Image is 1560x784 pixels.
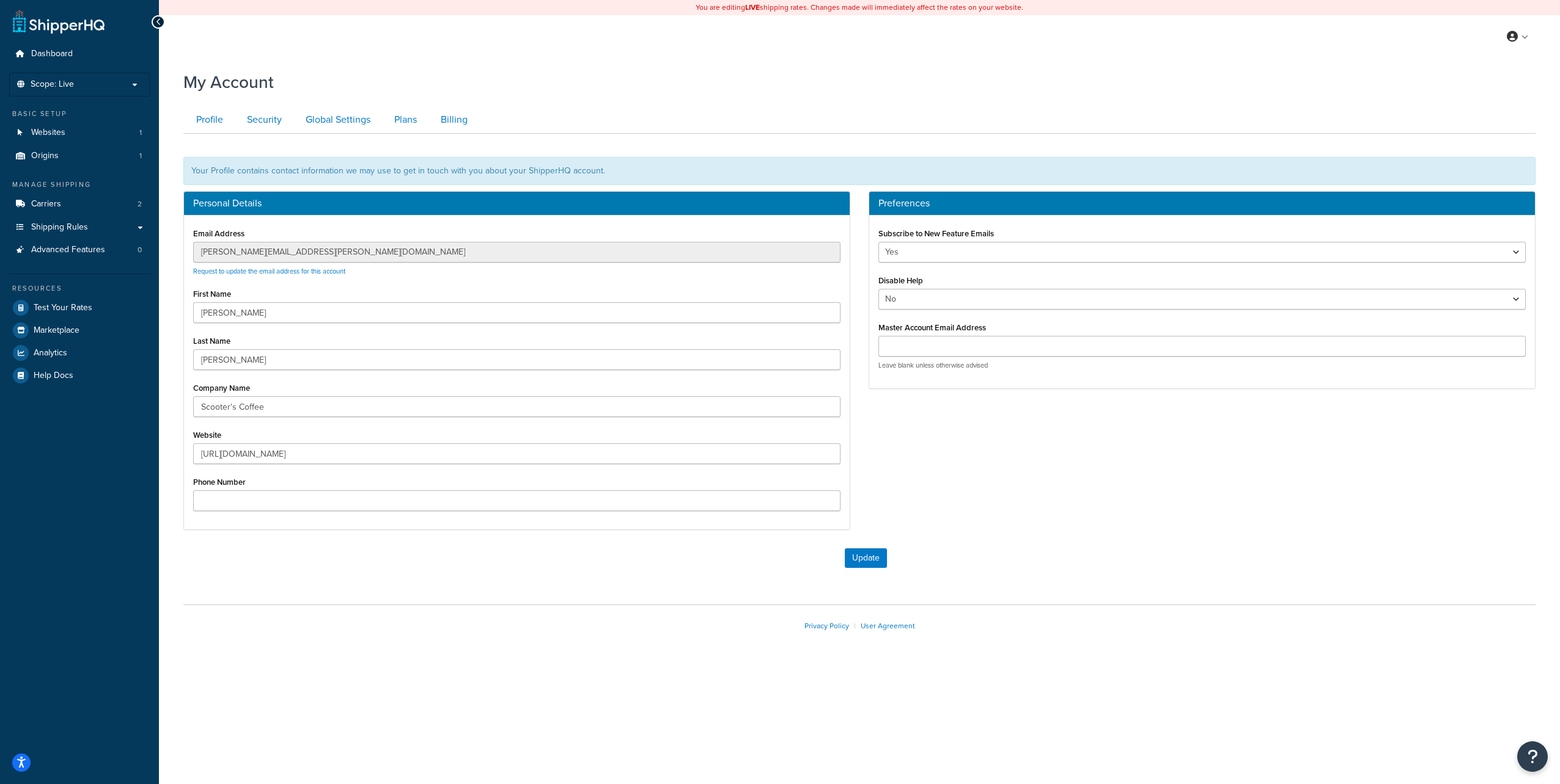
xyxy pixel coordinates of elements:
[193,266,345,276] a: Request to update the email address for this account
[861,620,915,631] a: User Agreement
[193,383,250,393] label: Company Name
[845,548,887,568] button: Update
[13,9,105,34] a: ShipperHQ Home
[9,145,150,167] li: Origins
[139,151,142,161] span: 1
[193,430,221,440] label: Website
[9,109,150,119] div: Basic Setup
[34,325,79,336] span: Marketplace
[31,128,65,138] span: Websites
[183,106,233,134] a: Profile
[193,289,231,299] label: First Name
[9,193,150,216] a: Carriers 2
[34,371,73,381] span: Help Docs
[183,157,1536,185] div: Your Profile contains contact information we may use to get in touch with you about your ShipperH...
[878,361,1526,370] p: Leave blank unless otherwise advised
[31,79,74,90] span: Scope: Live
[139,128,142,138] span: 1
[31,245,105,255] span: Advanced Features
[878,198,1526,209] h3: Preferences
[9,319,150,341] a: Marketplace
[9,239,150,261] a: Advanced Features 0
[381,106,427,134] a: Plans
[9,342,150,364] a: Analytics
[138,245,142,255] span: 0
[34,348,67,358] span: Analytics
[878,276,923,285] label: Disable Help
[804,620,849,631] a: Privacy Policy
[428,106,477,134] a: Billing
[745,2,760,13] b: LIVE
[293,106,380,134] a: Global Settings
[9,122,150,144] a: Websites 1
[31,199,61,209] span: Carriers
[138,199,142,209] span: 2
[9,297,150,319] a: Test Your Rates
[9,365,150,387] a: Help Docs
[9,239,150,261] li: Advanced Features
[878,229,994,238] label: Subscribe to New Feature Emails
[854,620,856,631] span: |
[31,151,59,161] span: Origins
[9,122,150,144] li: Websites
[193,477,246,487] label: Phone Number
[183,70,274,94] h1: My Account
[9,43,150,65] a: Dashboard
[193,229,245,238] label: Email Address
[9,216,150,239] a: Shipping Rules
[1517,741,1548,772] button: Open Resource Center
[31,222,88,233] span: Shipping Rules
[31,49,73,59] span: Dashboard
[193,336,230,346] label: Last Name
[34,303,92,313] span: Test Your Rates
[9,283,150,294] div: Resources
[234,106,292,134] a: Security
[878,323,986,332] label: Master Account Email Address
[9,145,150,167] a: Origins 1
[9,193,150,216] li: Carriers
[193,198,841,209] h3: Personal Details
[9,180,150,190] div: Manage Shipping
